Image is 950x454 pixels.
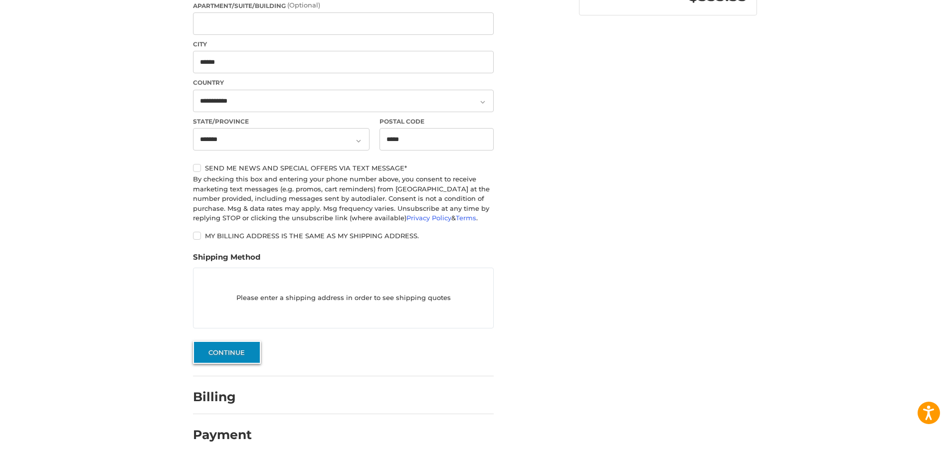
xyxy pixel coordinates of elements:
p: Please enter a shipping address in order to see shipping quotes [193,289,493,308]
h2: Payment [193,427,252,443]
label: My billing address is the same as my shipping address. [193,232,494,240]
div: By checking this box and entering your phone number above, you consent to receive marketing text ... [193,174,494,223]
small: (Optional) [287,1,320,9]
a: Terms [456,214,476,222]
label: Send me news and special offers via text message* [193,164,494,172]
legend: Shipping Method [193,252,260,268]
label: Postal Code [380,117,494,126]
label: State/Province [193,117,370,126]
label: Apartment/Suite/Building [193,0,494,10]
label: City [193,40,494,49]
h2: Billing [193,389,251,405]
button: Continue [193,341,261,364]
label: Country [193,78,494,87]
a: Privacy Policy [406,214,451,222]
